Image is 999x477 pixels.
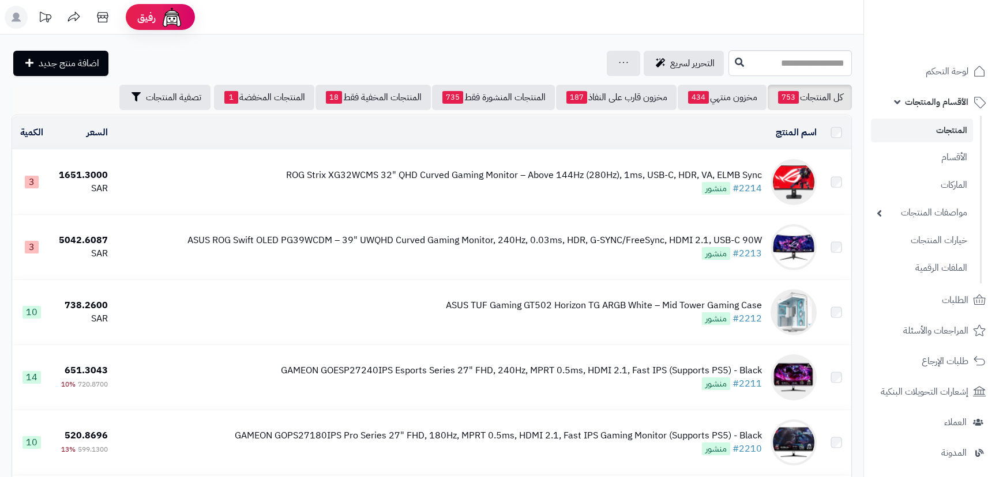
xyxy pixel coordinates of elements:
[881,384,968,400] span: إشعارات التحويلات البنكية
[702,312,730,325] span: منشور
[733,377,762,391] a: #2211
[688,91,709,104] span: 434
[942,292,968,308] span: الطلبات
[316,85,431,110] a: المنتجات المخفية فقط18
[871,119,973,142] a: المنتجات
[678,85,767,110] a: مخزون منتهي434
[61,444,76,455] span: 13%
[286,169,762,182] div: ROG Strix XG32WCMS 32" QHD Curved Gaming Monitor – Above 144Hz (280Hz), 1ms, USB-C, HDR, VA, ELMB...
[941,445,967,461] span: المدونة
[871,378,992,406] a: إشعارات التحويلات البنكية
[871,439,992,467] a: المدونة
[871,200,973,225] a: مواصفات المنتجات
[776,126,817,139] a: اسم المنتج
[57,312,108,325] div: SAR
[61,379,76,389] span: 10%
[771,354,817,400] img: GAMEON GOESP27240IPS Esports Series 27" FHD, 240Hz, MPRT 0.5ms, HDMI 2.1, Fast IPS (Supports PS5)...
[871,228,973,253] a: خيارات المنتجات
[160,6,183,29] img: ai-face.png
[871,408,992,436] a: العملاء
[944,414,967,430] span: العملاء
[733,181,762,195] a: #2214
[119,85,211,110] button: تصفية المنتجات
[871,145,973,170] a: الأقسام
[771,159,817,205] img: ROG Strix XG32WCMS 32" QHD Curved Gaming Monitor – Above 144Hz (280Hz), 1ms, USB-C, HDR, VA, ELMB...
[556,85,677,110] a: مخزون قارب على النفاذ187
[771,224,817,270] img: ASUS ROG Swift OLED PG39WCDM – 39" UWQHD Curved Gaming Monitor, 240Hz, 0.03ms, HDR, G-SYNC/FreeSy...
[871,256,973,281] a: الملفات الرقمية
[235,429,762,442] div: GAMEON GOPS27180IPS Pro Series 27" FHD, 180Hz, MPRT 0.5ms, HDMI 2.1, Fast IPS Gaming Monitor (Sup...
[22,306,41,319] span: 10
[25,176,39,188] span: 3
[214,85,314,110] a: المنتجات المخفضة1
[25,241,39,253] span: 3
[31,6,59,32] a: تحديثات المنصة
[905,94,968,110] span: الأقسام والمنتجات
[566,91,587,104] span: 187
[702,247,730,260] span: منشور
[733,442,762,456] a: #2210
[281,364,762,377] div: GAMEON GOESP27240IPS Esports Series 27" FHD, 240Hz, MPRT 0.5ms, HDMI 2.1, Fast IPS (Supports PS5)...
[13,51,108,76] a: اضافة منتج جديد
[903,323,968,339] span: المراجعات والأسئلة
[65,364,108,377] span: 651.3043
[137,10,156,24] span: رفيق
[57,234,108,247] div: 5042.6087
[778,91,799,104] span: 753
[922,353,968,369] span: طلبات الإرجاع
[926,63,968,79] span: لوحة التحكم
[57,182,108,195] div: SAR
[702,377,730,390] span: منشور
[702,442,730,455] span: منشور
[702,182,730,195] span: منشور
[22,436,41,449] span: 10
[224,91,238,104] span: 1
[921,29,988,54] img: logo-2.png
[57,169,108,182] div: 1651.3000
[871,173,973,198] a: الماركات
[871,317,992,344] a: المراجعات والأسئلة
[771,419,817,465] img: GAMEON GOPS27180IPS Pro Series 27" FHD, 180Hz, MPRT 0.5ms, HDMI 2.1, Fast IPS Gaming Monitor (Sup...
[78,444,108,455] span: 599.1300
[871,286,992,314] a: الطلبات
[20,126,43,139] a: الكمية
[57,299,108,312] div: 738.2600
[670,56,715,70] span: التحرير لسريع
[187,234,762,247] div: ASUS ROG Swift OLED PG39WCDM – 39" UWQHD Curved Gaming Monitor, 240Hz, 0.03ms, HDR, G-SYNC/FreeSy...
[733,247,762,260] a: #2213
[39,56,99,70] span: اضافة منتج جديد
[446,299,762,312] div: ASUS TUF Gaming GT502 Horizon TG ARGB White – Mid Tower Gaming Case
[22,371,41,384] span: 14
[733,312,762,325] a: #2212
[65,429,108,442] span: 520.8696
[768,85,852,110] a: كل المنتجات753
[871,58,992,85] a: لوحة التحكم
[871,347,992,375] a: طلبات الإرجاع
[644,51,724,76] a: التحرير لسريع
[87,126,108,139] a: السعر
[771,289,817,335] img: ASUS TUF Gaming GT502 Horizon TG ARGB White – Mid Tower Gaming Case
[326,91,342,104] span: 18
[442,91,463,104] span: 735
[78,379,108,389] span: 720.8700
[57,247,108,260] div: SAR
[432,85,555,110] a: المنتجات المنشورة فقط735
[146,90,201,104] span: تصفية المنتجات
